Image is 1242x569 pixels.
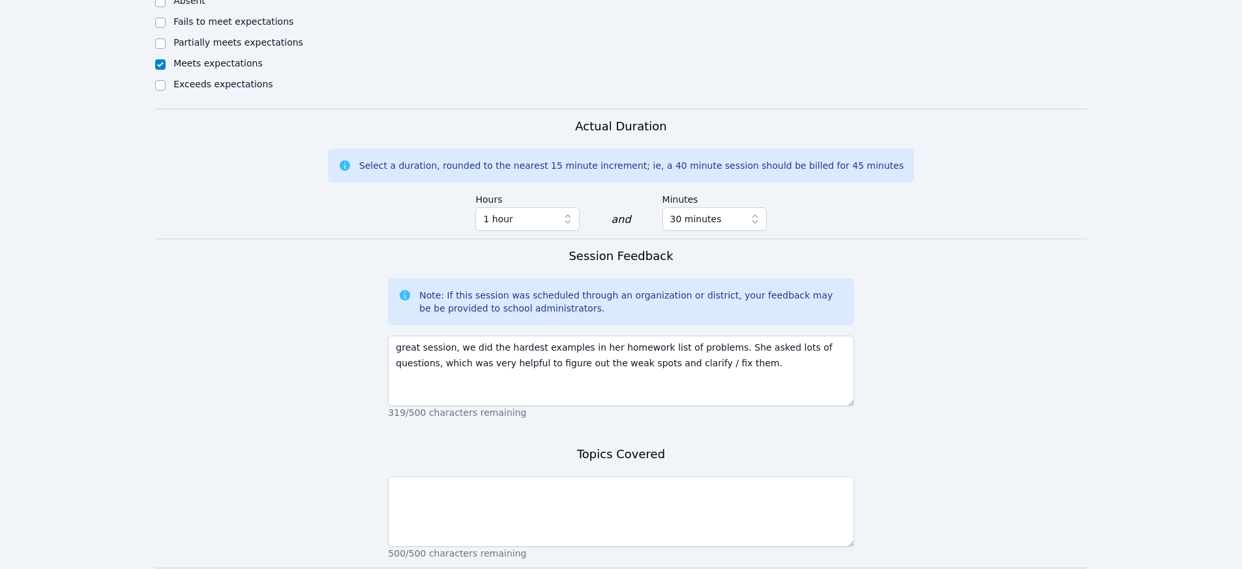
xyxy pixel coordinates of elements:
[662,207,767,231] button: 30 minutes
[173,79,273,89] label: Exceeds expectations
[419,289,843,315] div: Note: If this session was scheduled through an organization or district, your feedback may be be ...
[569,247,673,265] h3: Session Feedback
[388,336,853,406] textarea: great session, we did the hardest examples in her homework list of problems. She asked lots of qu...
[611,212,630,227] div: and
[475,207,580,231] button: 1 hour
[388,547,853,560] p: 500/500 characters remaining
[475,188,580,207] label: Hours
[575,117,666,136] h3: Actual Duration
[359,159,904,172] div: Select a duration, rounded to the nearest 15 minute increment; ie, a 40 minute session should be ...
[483,211,512,227] span: 1 hour
[173,16,293,27] label: Fails to meet expectations
[662,188,767,207] label: Minutes
[388,406,853,419] p: 319/500 characters remaining
[577,445,665,463] h3: Topics Covered
[670,211,722,227] span: 30 minutes
[173,37,303,48] label: Partially meets expectations
[173,58,263,68] label: Meets expectations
